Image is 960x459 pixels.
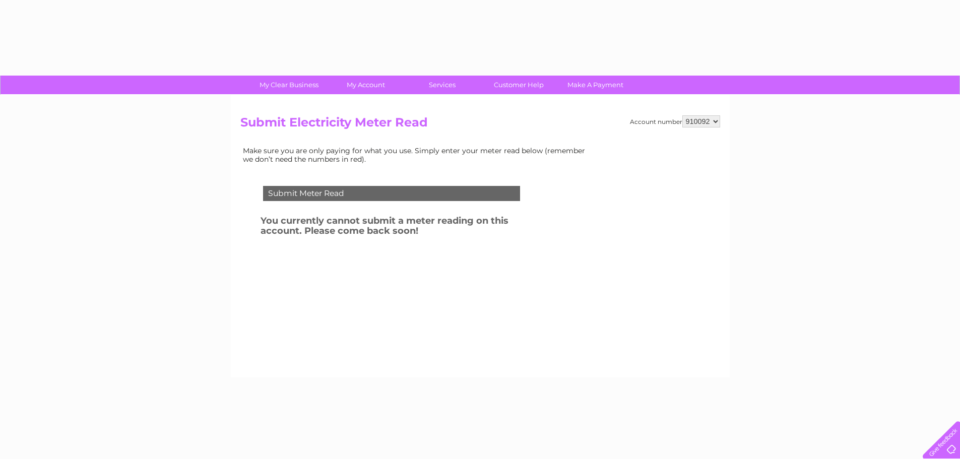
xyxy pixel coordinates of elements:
h2: Submit Electricity Meter Read [240,115,720,135]
h3: You currently cannot submit a meter reading on this account. Please come back soon! [261,214,547,241]
a: My Clear Business [247,76,331,94]
a: Customer Help [477,76,560,94]
a: My Account [324,76,407,94]
div: Submit Meter Read [263,186,520,201]
a: Make A Payment [554,76,637,94]
div: Account number [630,115,720,127]
a: Services [401,76,484,94]
td: Make sure you are only paying for what you use. Simply enter your meter read below (remember we d... [240,144,593,165]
